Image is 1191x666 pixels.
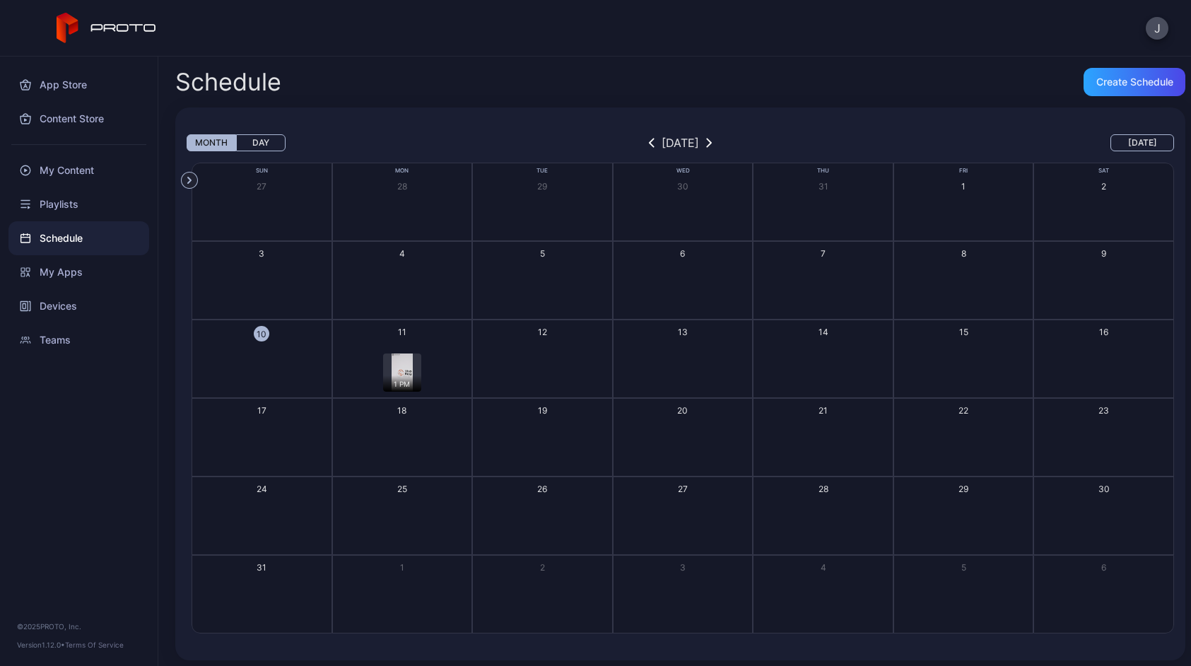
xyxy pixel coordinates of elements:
[958,404,968,416] div: 22
[8,153,149,187] a: My Content
[959,326,968,338] div: 15
[753,320,893,398] button: 14
[472,166,613,175] div: Tue
[472,241,613,320] button: 5
[538,326,547,338] div: 12
[383,375,421,392] div: 1 PM
[8,102,149,136] div: Content Store
[662,134,699,151] div: [DATE]
[1098,404,1109,416] div: 23
[821,561,826,573] div: 4
[17,641,65,649] span: Version 1.12.0 •
[472,398,613,477] button: 19
[893,477,1034,555] button: 29
[613,477,753,555] button: 27
[893,320,1034,398] button: 15
[893,398,1034,477] button: 22
[1033,163,1174,241] button: 2
[819,483,828,495] div: 28
[192,241,332,320] button: 3
[680,247,685,259] div: 6
[472,320,613,398] button: 12
[613,555,753,633] button: 3
[821,247,826,259] div: 7
[753,477,893,555] button: 28
[753,163,893,241] button: 31
[678,483,688,495] div: 27
[187,134,236,151] button: Month
[192,163,332,241] button: 27
[175,69,281,95] h2: Schedule
[397,180,407,192] div: 28
[540,247,545,259] div: 5
[399,247,405,259] div: 4
[8,255,149,289] a: My Apps
[753,555,893,633] button: 4
[8,187,149,221] a: Playlists
[537,483,547,495] div: 26
[613,320,753,398] button: 13
[961,180,966,192] div: 1
[398,326,406,338] div: 11
[1096,76,1173,88] div: Create Schedule
[958,483,968,495] div: 29
[819,404,828,416] div: 21
[254,326,269,341] div: 10
[397,483,407,495] div: 25
[680,561,686,573] div: 3
[17,621,141,632] div: © 2025 PROTO, Inc.
[65,641,124,649] a: Terms Of Service
[1033,477,1174,555] button: 30
[1084,68,1185,96] button: Create Schedule
[259,247,264,259] div: 3
[332,166,473,175] div: Mon
[192,398,332,477] button: 17
[1101,247,1106,259] div: 9
[257,404,266,416] div: 17
[472,555,613,633] button: 2
[819,180,828,192] div: 31
[1110,134,1174,151] button: [DATE]
[472,163,613,241] button: 29
[1146,17,1168,40] button: J
[8,323,149,357] div: Teams
[540,561,545,573] div: 2
[893,166,1034,175] div: Fri
[678,326,688,338] div: 13
[8,68,149,102] a: App Store
[677,180,688,192] div: 30
[1101,561,1106,573] div: 6
[192,320,332,398] button: 10
[332,398,473,477] button: 18
[893,241,1034,320] button: 8
[332,241,473,320] button: 4
[257,180,266,192] div: 27
[1033,166,1174,175] div: Sat
[1033,241,1174,320] button: 9
[332,163,473,241] button: 28
[1099,326,1108,338] div: 16
[819,326,828,338] div: 14
[1033,398,1174,477] button: 23
[400,561,404,573] div: 1
[8,221,149,255] a: Schedule
[236,134,286,151] button: Day
[893,555,1034,633] button: 5
[613,166,753,175] div: Wed
[257,483,267,495] div: 24
[1098,483,1110,495] div: 30
[613,241,753,320] button: 6
[332,555,473,633] button: 1
[192,477,332,555] button: 24
[753,241,893,320] button: 7
[753,398,893,477] button: 21
[961,247,966,259] div: 8
[192,166,332,175] div: Sun
[8,289,149,323] a: Devices
[961,561,966,573] div: 5
[893,163,1034,241] button: 1
[1033,320,1174,398] button: 16
[472,477,613,555] button: 26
